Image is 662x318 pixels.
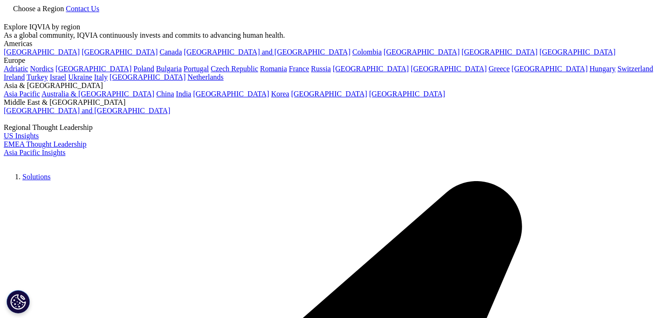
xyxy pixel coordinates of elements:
a: [GEOGRAPHIC_DATA] [55,65,131,73]
span: Choose a Region [13,5,64,13]
a: Portugal [184,65,209,73]
div: Europe [4,56,658,65]
a: Hungary [589,65,615,73]
a: India [176,90,191,98]
a: Asia Pacific Insights [4,149,65,156]
a: EMEA Thought Leadership [4,140,86,148]
a: [GEOGRAPHIC_DATA] [539,48,615,56]
a: [GEOGRAPHIC_DATA] [369,90,445,98]
a: [GEOGRAPHIC_DATA] [110,73,186,81]
a: Colombia [352,48,382,56]
button: Cookie-instellingen [7,290,30,313]
div: Middle East & [GEOGRAPHIC_DATA] [4,98,658,107]
a: Greece [489,65,510,73]
a: Czech Republic [211,65,258,73]
a: China [156,90,174,98]
a: Ireland [4,73,25,81]
a: Korea [271,90,289,98]
a: Asia Pacific [4,90,40,98]
a: Adriatic [4,65,28,73]
a: [GEOGRAPHIC_DATA] [411,65,487,73]
a: [GEOGRAPHIC_DATA] [333,65,409,73]
a: Russia [311,65,331,73]
a: Canada [159,48,182,56]
a: Bulgaria [156,65,182,73]
a: Poland [133,65,154,73]
a: Nordics [30,65,54,73]
a: Turkey [27,73,48,81]
a: Solutions [22,173,50,181]
div: Asia & [GEOGRAPHIC_DATA] [4,81,658,90]
a: [GEOGRAPHIC_DATA] [193,90,269,98]
a: [GEOGRAPHIC_DATA] and [GEOGRAPHIC_DATA] [4,107,170,115]
a: Netherlands [187,73,223,81]
a: US Insights [4,132,39,140]
a: Australia & [GEOGRAPHIC_DATA] [41,90,154,98]
a: [GEOGRAPHIC_DATA] and [GEOGRAPHIC_DATA] [184,48,350,56]
a: Contact Us [66,5,99,13]
div: Explore IQVIA by region [4,23,658,31]
a: Switzerland [617,65,653,73]
div: As a global community, IQVIA continuously invests and commits to advancing human health. [4,31,658,40]
div: Regional Thought Leadership [4,123,658,132]
a: France [289,65,310,73]
a: [GEOGRAPHIC_DATA] [384,48,460,56]
a: [GEOGRAPHIC_DATA] [82,48,158,56]
a: Israel [50,73,67,81]
a: Italy [94,73,108,81]
a: [GEOGRAPHIC_DATA] [291,90,367,98]
a: [GEOGRAPHIC_DATA] [4,48,80,56]
a: Ukraine [68,73,92,81]
a: [GEOGRAPHIC_DATA] [462,48,538,56]
div: Americas [4,40,658,48]
a: Romania [260,65,287,73]
a: [GEOGRAPHIC_DATA] [511,65,587,73]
